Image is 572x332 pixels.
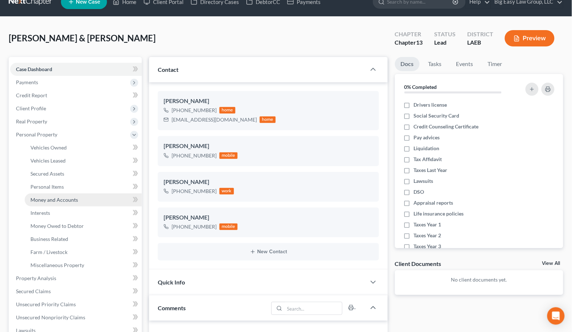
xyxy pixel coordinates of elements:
[25,233,142,246] a: Business Related
[172,107,217,114] div: [PHONE_NUMBER]
[505,30,555,46] button: Preview
[404,84,437,90] strong: 0% Completed
[414,101,447,108] span: Drivers license
[10,63,142,76] a: Case Dashboard
[30,157,66,164] span: Vehicles Leased
[16,79,38,85] span: Payments
[25,259,142,272] a: Miscellaneous Property
[16,92,47,98] span: Credit Report
[164,249,373,255] button: New Contact
[16,301,76,307] span: Unsecured Priority Claims
[172,223,217,230] div: [PHONE_NUMBER]
[284,302,342,315] input: Search...
[414,156,442,163] span: Tax Affidavit
[467,30,493,38] div: District
[414,221,441,228] span: Taxes Year 1
[16,118,47,124] span: Real Property
[414,243,441,250] span: Taxes Year 3
[414,167,448,174] span: Taxes Last Year
[25,154,142,167] a: Vehicles Leased
[219,152,238,159] div: mobile
[158,279,185,286] span: Quick Info
[158,66,178,73] span: Contact
[9,33,156,43] span: [PERSON_NAME] & [PERSON_NAME]
[401,276,557,283] p: No client documents yet.
[414,177,433,185] span: Lawsuits
[25,206,142,220] a: Interests
[164,97,373,106] div: [PERSON_NAME]
[10,272,142,285] a: Property Analysis
[434,38,456,47] div: Lead
[25,180,142,193] a: Personal Items
[219,107,235,114] div: home
[172,188,217,195] div: [PHONE_NUMBER]
[414,199,453,206] span: Appraisal reports
[172,152,217,159] div: [PHONE_NUMBER]
[395,57,420,71] a: Docs
[30,210,50,216] span: Interests
[414,112,460,119] span: Social Security Card
[30,262,84,268] span: Miscellaneous Property
[467,38,493,47] div: LAEB
[30,249,67,255] span: Farm / Livestock
[414,123,479,130] span: Credit Counseling Certificate
[450,57,479,71] a: Events
[260,116,276,123] div: home
[414,210,464,217] span: Life insurance policies
[10,298,142,311] a: Unsecured Priority Claims
[414,188,424,196] span: DSO
[416,39,423,46] span: 13
[16,131,57,138] span: Personal Property
[219,224,238,230] div: mobile
[10,311,142,324] a: Unsecured Nonpriority Claims
[25,246,142,259] a: Farm / Livestock
[16,105,46,111] span: Client Profile
[25,220,142,233] a: Money Owed to Debtor
[16,66,52,72] span: Case Dashboard
[30,197,78,203] span: Money and Accounts
[219,188,234,194] div: work
[434,30,456,38] div: Status
[158,304,186,311] span: Comments
[25,141,142,154] a: Vehicles Owned
[395,260,441,267] div: Client Documents
[30,223,84,229] span: Money Owed to Debtor
[30,184,64,190] span: Personal Items
[414,145,440,152] span: Liquidation
[30,236,68,242] span: Business Related
[30,171,64,177] span: Secured Assets
[414,232,441,239] span: Taxes Year 2
[10,89,142,102] a: Credit Report
[414,134,440,141] span: Pay advices
[395,30,423,38] div: Chapter
[25,193,142,206] a: Money and Accounts
[25,167,142,180] a: Secured Assets
[164,142,373,151] div: [PERSON_NAME]
[482,57,508,71] a: Timer
[164,213,373,222] div: [PERSON_NAME]
[542,261,560,266] a: View All
[16,314,85,320] span: Unsecured Nonpriority Claims
[423,57,448,71] a: Tasks
[547,307,565,325] div: Open Intercom Messenger
[172,116,257,123] div: [EMAIL_ADDRESS][DOMAIN_NAME]
[30,144,67,151] span: Vehicles Owned
[16,288,51,294] span: Secured Claims
[164,178,373,187] div: [PERSON_NAME]
[16,275,56,281] span: Property Analysis
[395,38,423,47] div: Chapter
[10,285,142,298] a: Secured Claims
